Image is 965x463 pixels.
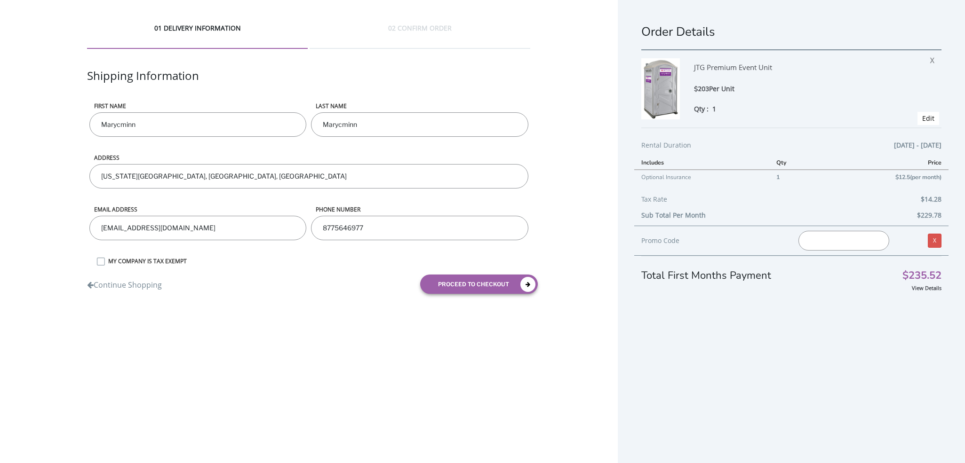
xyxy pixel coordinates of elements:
[928,234,941,248] a: X
[87,275,162,290] a: Continue Shopping
[420,275,538,294] button: proceed to checkout
[917,211,941,220] b: $229.78
[709,84,734,93] span: Per Unit
[930,53,939,65] span: X
[902,271,941,281] span: $235.52
[311,205,528,213] label: phone number
[641,194,941,210] div: Tax Rate
[821,170,949,184] td: $12.5(per month)
[769,156,821,170] th: Qty
[922,114,934,123] a: Edit
[769,170,821,184] td: 1
[634,156,770,170] th: Includes
[641,235,784,246] div: Promo Code
[641,24,941,40] h1: Order Details
[641,140,941,156] div: Rental Duration
[712,104,716,113] span: 1
[89,102,307,110] label: First name
[912,284,941,291] a: View Details
[894,140,941,151] span: [DATE] - [DATE]
[87,24,308,49] div: 01 DELIVERY INFORMATION
[694,58,896,84] div: JTG Premium Event Unit
[641,211,706,220] b: Sub Total Per Month
[821,156,949,170] th: Price
[89,205,307,213] label: Email address
[87,68,531,102] div: Shipping Information
[104,257,531,265] label: MY COMPANY IS TAX EXEMPT
[694,84,896,94] div: $203
[921,194,941,205] span: $14.28
[634,170,770,184] td: Optional Insurance
[311,102,528,110] label: LAST NAME
[694,104,896,114] div: Qty :
[310,24,530,49] div: 02 CONFIRM ORDER
[927,425,965,463] button: Live Chat
[641,256,941,283] div: Total First Months Payment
